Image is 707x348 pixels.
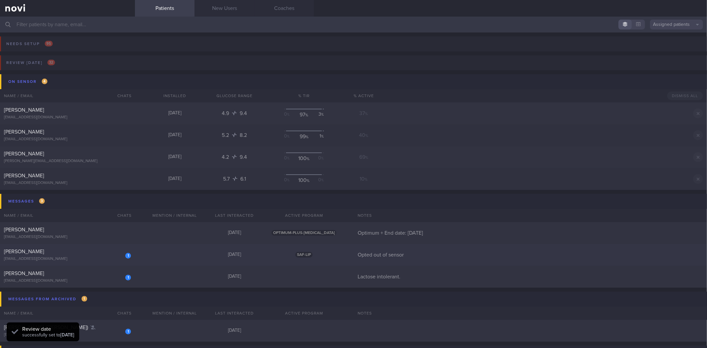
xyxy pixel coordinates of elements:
div: Review date [22,326,74,332]
sub: % [365,156,368,160]
div: 100 [298,155,310,162]
span: [PERSON_NAME] ([PERSON_NAME]) [4,325,88,330]
span: successfully set to [22,333,74,337]
div: [EMAIL_ADDRESS][DOMAIN_NAME] [4,137,131,142]
div: % TIR [264,89,344,102]
div: [DATE] [145,154,205,160]
div: 10 [344,176,383,182]
div: [EMAIL_ADDRESS][DOMAIN_NAME] [4,181,131,186]
button: Dismiss All [667,91,703,100]
div: Chats [108,89,135,102]
div: [PERSON_NAME][EMAIL_ADDRESS][DOMAIN_NAME] [4,159,131,164]
div: Opted out of sensor [354,252,707,258]
div: Notes [354,209,707,222]
div: Optimum + End date: [DATE] [354,230,707,236]
span: 5.2 [222,133,230,138]
div: Active Program [264,209,344,222]
div: Mention / Internal [145,307,205,320]
div: Glucose Range [205,89,264,102]
div: [EMAIL_ADDRESS][DOMAIN_NAME] [4,278,131,283]
span: 4.2 [222,154,230,160]
sub: % [365,178,368,182]
div: [EMAIL_ADDRESS][DOMAIN_NAME] [4,115,131,120]
span: 6.1 [240,176,246,182]
div: 1 [312,133,324,140]
span: OPTIMUM-PLUS-[MEDICAL_DATA] [271,230,336,236]
span: [PERSON_NAME] [4,271,44,276]
div: 97 [298,111,310,118]
div: [DATE] [145,132,205,138]
button: Assigned patients [650,20,703,29]
sub: % [287,179,290,182]
div: Messages from Archived [7,295,89,304]
span: 5.7 [223,176,231,182]
div: Notes [354,307,707,320]
span: 9.4 [240,111,247,116]
strong: [DATE] [60,333,74,337]
span: 1 [82,296,87,302]
div: 1 [125,275,131,280]
div: 0 [284,177,296,184]
sub: % [365,134,368,138]
div: [EMAIL_ADDRESS][DOMAIN_NAME] [4,235,131,240]
div: [DATE] [205,328,264,334]
div: [EMAIL_ADDRESS][DOMAIN_NAME] [4,332,131,337]
div: [DATE] [205,252,264,258]
sub: % [306,135,309,139]
div: 0 [312,155,324,162]
sub: % [321,113,324,116]
div: % Active [344,89,383,102]
div: Lactose intolerant. [354,273,707,280]
sub: % [287,135,290,138]
sub: % [365,112,368,116]
span: 3 [39,198,45,204]
div: 69 [344,154,383,160]
div: Messages [7,197,46,206]
sub: % [321,157,324,160]
div: 0 [284,155,296,162]
span: 32 [47,60,55,65]
div: 100 [298,177,310,184]
sub: % [307,157,310,161]
span: 4.9 [222,111,230,116]
div: [DATE] [145,110,205,116]
div: Last Interacted [205,307,264,320]
div: Mention / Internal [145,209,205,222]
span: [PERSON_NAME] [4,129,44,135]
div: [DATE] [205,230,264,236]
div: Chats [108,209,135,222]
div: Needs setup [5,39,54,48]
div: Last Interacted [205,209,264,222]
span: [PERSON_NAME] [4,249,44,254]
div: Active Program [264,307,344,320]
span: [PERSON_NAME] [4,107,44,113]
div: [DATE] [205,274,264,280]
div: 1 [125,253,131,259]
sub: % [307,179,310,183]
sub: % [287,157,290,160]
span: 4 [42,79,47,84]
sub: % [305,113,308,117]
div: 1 [125,329,131,334]
div: Review [DATE] [5,58,57,67]
div: 3 [312,111,324,118]
span: [PERSON_NAME] [4,173,44,178]
div: [DATE] [145,176,205,182]
div: On sensor [7,77,49,86]
span: 95 [45,41,53,46]
div: 40 [344,132,383,139]
sub: % [287,113,290,116]
div: 0 [312,177,324,184]
span: SAF-LIP [295,252,313,258]
div: 0 [284,111,296,118]
div: 0 [284,133,296,140]
div: Installed [145,89,205,102]
div: Chats [108,307,135,320]
div: [EMAIL_ADDRESS][DOMAIN_NAME] [4,257,131,261]
span: [PERSON_NAME] [4,227,44,232]
span: [PERSON_NAME] [4,151,44,156]
sub: % [321,179,324,182]
div: 99 [298,133,310,140]
sub: % [321,135,324,138]
span: 8.2 [240,133,247,138]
